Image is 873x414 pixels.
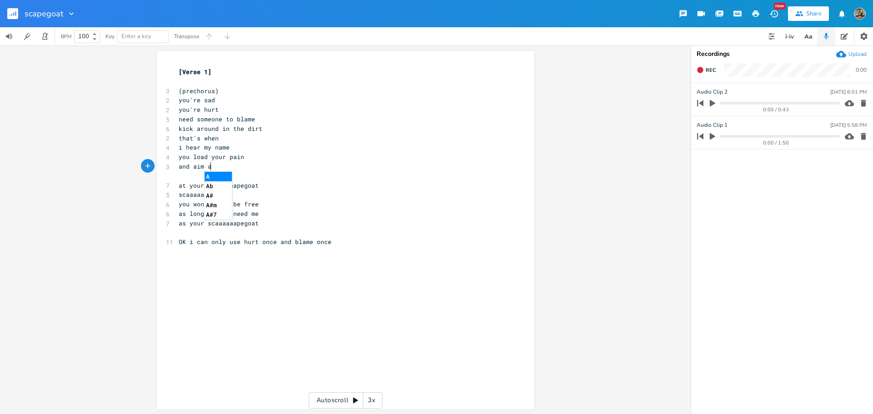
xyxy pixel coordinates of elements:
[693,63,719,77] button: Rec
[788,6,829,21] button: Share
[830,123,867,128] div: [DATE] 5:58 PM
[174,34,199,39] div: Transpose
[856,67,867,73] div: 0:00
[205,210,232,219] li: A#7
[697,51,868,57] div: Recordings
[205,200,232,210] li: A#m
[179,162,211,170] span: and aim a
[712,107,840,112] div: 0:00 / 0:43
[179,134,219,142] span: that's when
[854,8,866,20] img: Laura Sortwell
[848,50,867,58] div: Upload
[121,32,151,40] span: Enter a key
[830,90,867,95] div: [DATE] 6:01 PM
[179,125,262,133] span: kick around in the dirt
[363,392,380,409] div: 3x
[205,181,232,191] li: Ab
[309,392,382,409] div: Autoscroll
[179,115,255,123] span: need someone to blame
[25,10,63,18] span: scapegoat
[179,181,259,190] span: at your scaaaaaapegoat
[706,67,716,74] span: Rec
[179,153,244,161] span: you load your pain
[179,87,219,95] span: (prechorus)
[61,34,71,39] div: BPM
[697,121,727,130] span: Audio Clip 1
[836,49,867,59] button: Upload
[806,10,822,18] div: Share
[179,219,259,227] span: as your scaaaaaapegoat
[205,191,232,200] li: A#
[179,68,211,76] span: [Verse 1]
[697,88,727,96] span: Audio Clip 2
[179,143,230,151] span: i hear my name
[179,238,331,246] span: OK i can only use hurt once and blame once
[774,3,786,10] div: New
[712,140,840,145] div: 0:00 / 1:50
[179,96,215,104] span: you're sad
[179,190,230,199] span: scaaaaaapegoat
[105,34,115,39] div: Key
[205,172,232,181] li: A
[765,5,783,22] button: New
[179,200,259,208] span: you won’t ever be free
[179,105,219,114] span: you're hurt
[179,209,259,218] span: as long as you need me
